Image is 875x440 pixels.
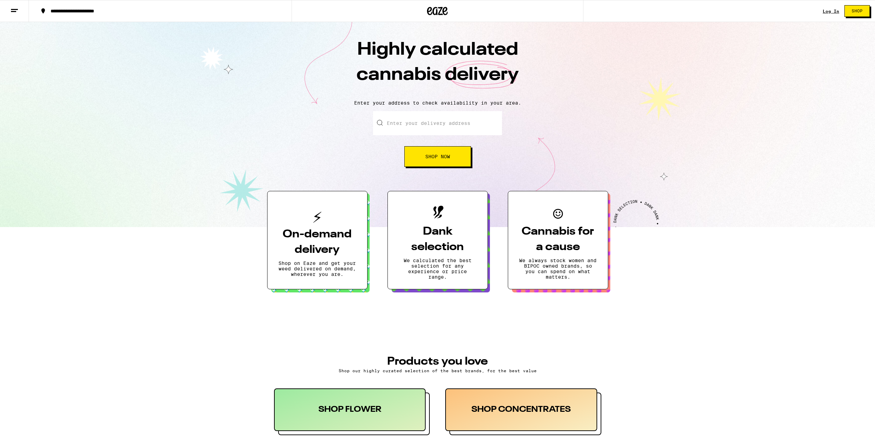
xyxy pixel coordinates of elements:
[317,37,558,95] h1: Highly calculated cannabis delivery
[7,100,868,106] p: Enter your address to check availability in your area.
[519,224,597,255] h3: Cannabis for a cause
[399,258,477,280] p: We calculated the best selection for any experience or price range.
[267,191,368,289] button: On-demand deliveryShop on Eaze and get your weed delivered on demand, wherever you are.
[445,388,597,431] div: SHOP CONCENTRATES
[852,9,863,13] span: Shop
[445,388,601,435] button: SHOP CONCENTRATES
[373,111,502,135] input: Enter your delivery address
[387,191,488,289] button: Dank selectionWe calculated the best selection for any experience or price range.
[274,356,601,367] h3: PRODUCTS YOU LOVE
[425,154,450,159] span: Shop Now
[508,191,608,289] button: Cannabis for a causeWe always stock women and BIPOC owned brands, so you can spend on what matters.
[274,388,426,431] div: SHOP FLOWER
[278,227,356,258] h3: On-demand delivery
[404,146,471,167] button: Shop Now
[519,258,597,280] p: We always stock women and BIPOC owned brands, so you can spend on what matters.
[844,5,870,17] button: Shop
[823,9,839,13] div: Log In
[274,368,601,373] p: Shop our highly curated selection of the best brands, for the best value
[399,224,477,255] h3: Dank selection
[274,388,430,435] button: SHOP FLOWER
[278,260,356,277] p: Shop on Eaze and get your weed delivered on demand, wherever you are.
